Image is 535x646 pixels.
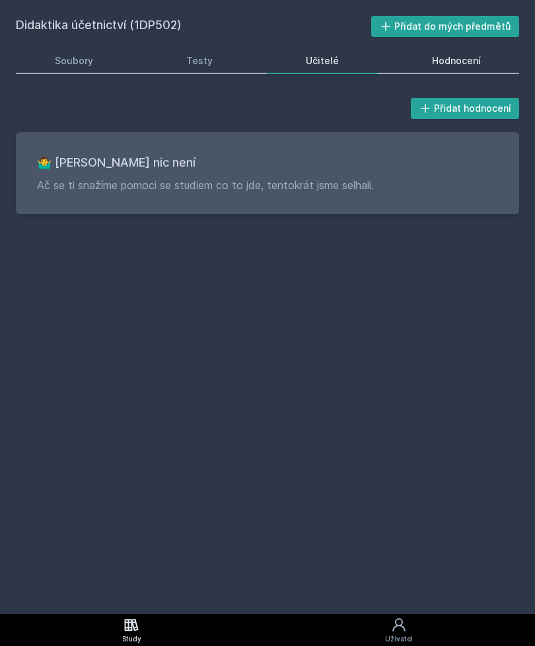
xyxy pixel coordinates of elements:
[122,634,141,644] div: Study
[267,48,377,74] a: Učitelé
[385,634,413,644] div: Uživatel
[186,54,213,67] div: Testy
[371,16,520,37] button: Přidat do mých předmětů
[147,48,251,74] a: Testy
[16,48,131,74] a: Soubory
[16,16,371,37] h2: Didaktika účetnictví (1DP502)
[37,153,498,172] h3: 🤷‍♂️ [PERSON_NAME] nic není
[37,177,498,193] p: Ač se ti snažíme pomoci se studiem co to jde, tentokrát jsme selhali.
[306,54,339,67] div: Učitelé
[411,98,520,119] button: Přidat hodnocení
[393,48,519,74] a: Hodnocení
[432,54,481,67] div: Hodnocení
[55,54,93,67] div: Soubory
